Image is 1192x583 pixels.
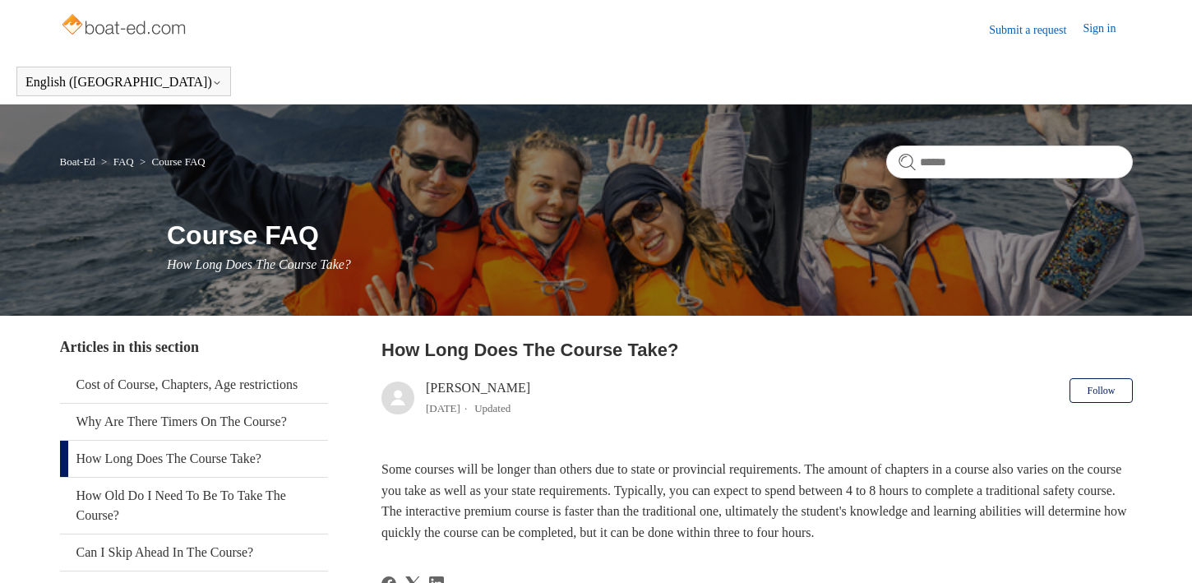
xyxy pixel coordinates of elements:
div: Live chat [1137,528,1180,571]
a: Submit a request [989,21,1083,39]
button: Follow Article [1070,378,1132,403]
a: Cost of Course, Chapters, Age restrictions [60,367,328,403]
a: Sign in [1083,20,1132,39]
li: Course FAQ [136,155,206,168]
li: FAQ [98,155,136,168]
p: Some courses will be longer than others due to state or provincial requirements. The amount of ch... [381,459,1133,543]
div: [PERSON_NAME] [426,378,530,418]
a: How Old Do I Need To Be To Take The Course? [60,478,328,534]
span: How Long Does The Course Take? [167,257,351,271]
a: FAQ [113,155,134,168]
time: 03/21/2024, 11:28 [426,402,460,414]
button: English ([GEOGRAPHIC_DATA]) [25,75,222,90]
li: Updated [474,402,511,414]
span: Articles in this section [60,339,199,355]
h2: How Long Does The Course Take? [381,336,1133,363]
li: Boat-Ed [60,155,99,168]
a: Boat-Ed [60,155,95,168]
input: Search [886,146,1133,178]
img: Boat-Ed Help Center home page [60,10,191,43]
a: How Long Does The Course Take? [60,441,328,477]
a: Can I Skip Ahead In The Course? [60,534,328,571]
a: Course FAQ [152,155,206,168]
a: Why Are There Timers On The Course? [60,404,328,440]
h1: Course FAQ [167,215,1133,255]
